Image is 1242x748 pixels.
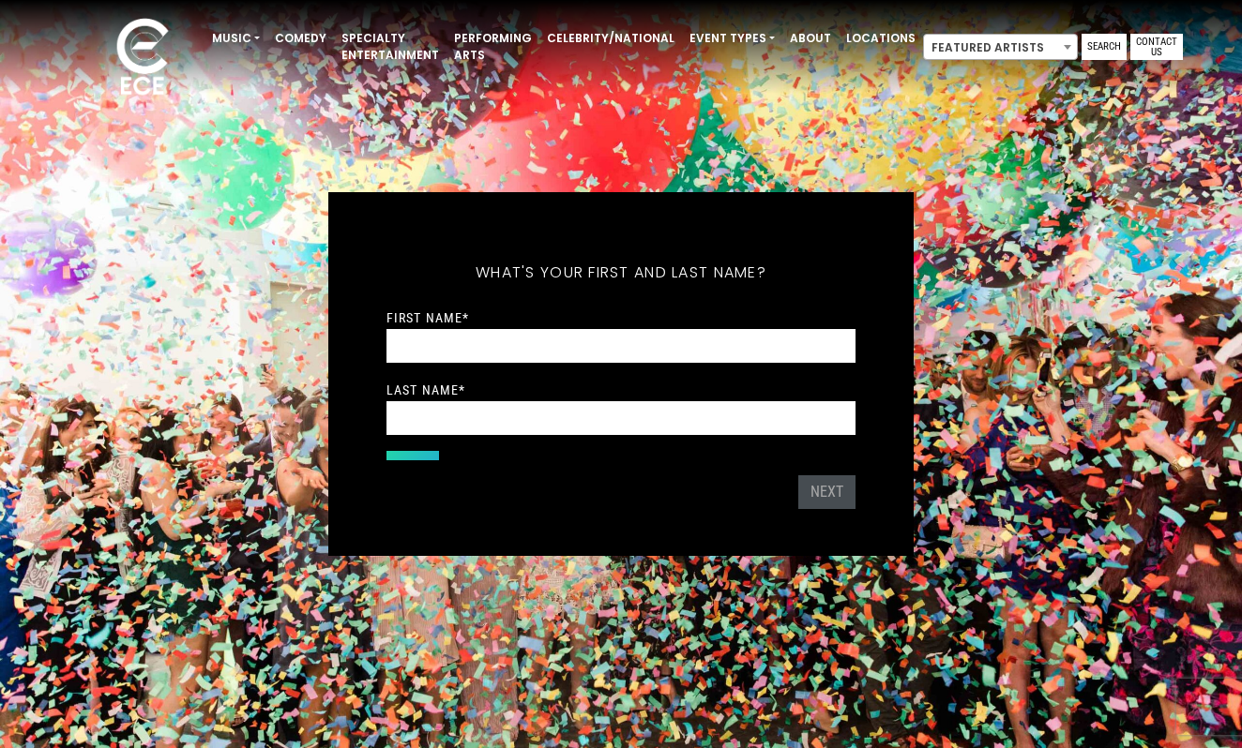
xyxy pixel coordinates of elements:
a: Specialty Entertainment [334,22,447,71]
label: First Name [386,309,469,326]
a: Celebrity/National [539,22,682,54]
a: Search [1082,34,1127,60]
a: Locations [839,22,923,54]
h5: What's your first and last name? [386,239,856,307]
img: ece_new_logo_whitev2-1.png [96,13,189,104]
span: Featured Artists [923,34,1078,60]
a: Event Types [682,22,782,54]
a: Contact Us [1130,34,1183,60]
a: About [782,22,839,54]
a: Music [204,22,267,54]
label: Last Name [386,381,465,398]
a: Performing Arts [447,22,539,71]
span: Featured Artists [924,35,1077,61]
a: Comedy [267,22,334,54]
